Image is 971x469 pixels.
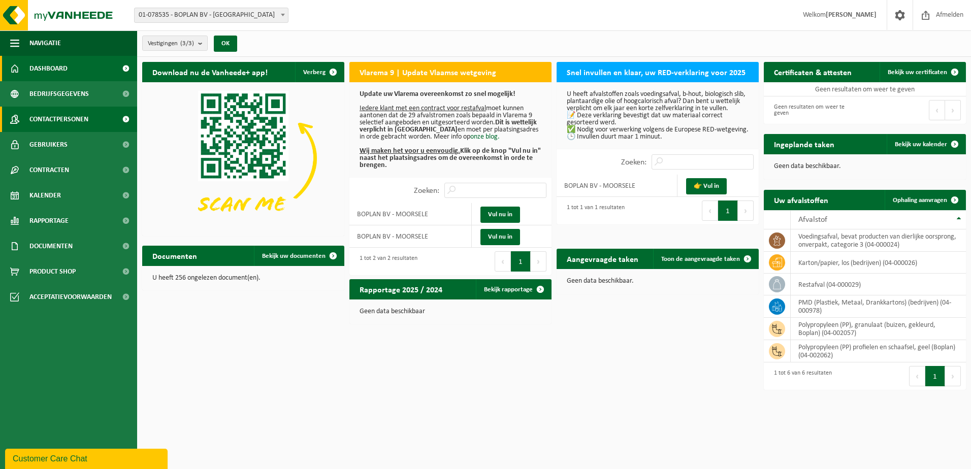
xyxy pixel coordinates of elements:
[5,447,170,469] iframe: chat widget
[360,105,486,112] u: Iedere klant met een contract voor restafval
[349,62,506,82] h2: Vlarema 9 | Update Vlaamse wetgeving
[29,132,68,157] span: Gebruikers
[29,233,73,259] span: Documenten
[295,62,343,82] button: Verberg
[791,340,966,362] td: polypropyleen (PP) profielen en schaafsel, geel (Boplan) (04-002062)
[686,178,727,194] a: 👉 Vul in
[621,158,646,166] label: Zoeken:
[29,183,61,208] span: Kalender
[480,229,520,245] a: Vul nu in
[349,225,472,248] td: BOPLAN BV - MOORSELE
[653,249,758,269] a: Toon de aangevraagde taken
[180,40,194,47] count: (3/3)
[895,141,947,148] span: Bekijk uw kalender
[888,69,947,76] span: Bekijk uw certificaten
[480,207,520,223] a: Vul nu in
[29,259,76,284] span: Product Shop
[214,36,237,52] button: OK
[929,100,945,120] button: Previous
[567,278,749,285] p: Geen data beschikbaar.
[791,274,966,295] td: restafval (04-000029)
[557,249,649,269] h2: Aangevraagde taken
[360,119,537,133] b: Dit is wettelijk verplicht in [GEOGRAPHIC_DATA]
[791,295,966,318] td: PMD (Plastiek, Metaal, Drankkartons) (bedrijven) (04-000978)
[262,253,326,259] span: Bekijk uw documenten
[349,203,472,225] td: BOPLAN BV - MOORSELE
[557,175,677,197] td: BOPLAN BV - MOORSELE
[29,107,88,132] span: Contactpersonen
[29,157,69,183] span: Contracten
[826,11,877,19] strong: [PERSON_NAME]
[557,62,756,82] h2: Snel invullen en klaar, uw RED-verklaring voor 2025
[142,62,278,82] h2: Download nu de Vanheede+ app!
[360,147,460,155] u: Wij maken het voor u eenvoudig.
[142,36,208,51] button: Vestigingen(3/3)
[142,246,207,265] h2: Documenten
[142,82,344,234] img: Download de VHEPlus App
[495,251,511,272] button: Previous
[135,8,288,22] span: 01-078535 - BOPLAN BV - MOORSELE
[134,8,288,23] span: 01-078535 - BOPLAN BV - MOORSELE
[476,279,551,299] a: Bekijk rapportage
[360,90,515,98] b: Update uw Vlarema overeenkomst zo snel mogelijk!
[769,365,832,387] div: 1 tot 6 van 6 resultaten
[414,187,439,195] label: Zoeken:
[360,308,541,315] p: Geen data beschikbaar
[909,366,925,386] button: Previous
[702,200,718,221] button: Previous
[791,318,966,340] td: polypropyleen (PP), granulaat (buizen, gekleurd, Boplan) (04-002057)
[885,190,965,210] a: Ophaling aanvragen
[661,256,740,262] span: Toon de aangevraagde taken
[29,208,69,233] span: Rapportage
[945,366,961,386] button: Next
[29,81,89,107] span: Bedrijfsgegevens
[764,82,966,96] td: Geen resultaten om weer te geven
[531,251,546,272] button: Next
[470,133,500,141] a: onze blog.
[562,199,625,222] div: 1 tot 1 van 1 resultaten
[945,100,961,120] button: Next
[29,30,61,56] span: Navigatie
[29,56,68,81] span: Dashboard
[925,366,945,386] button: 1
[511,251,531,272] button: 1
[349,279,452,299] h2: Rapportage 2025 / 2024
[360,147,541,169] b: Klik op de knop "Vul nu in" naast het plaatsingsadres om de overeenkomst in orde te brengen.
[791,252,966,274] td: karton/papier, los (bedrijven) (04-000026)
[880,62,965,82] a: Bekijk uw certificaten
[148,36,194,51] span: Vestigingen
[718,200,738,221] button: 1
[764,134,845,154] h2: Ingeplande taken
[764,62,862,82] h2: Certificaten & attesten
[254,246,343,266] a: Bekijk uw documenten
[887,134,965,154] a: Bekijk uw kalender
[354,250,417,273] div: 1 tot 2 van 2 resultaten
[738,200,754,221] button: Next
[791,229,966,252] td: voedingsafval, bevat producten van dierlijke oorsprong, onverpakt, categorie 3 (04-000024)
[303,69,326,76] span: Verberg
[798,216,827,224] span: Afvalstof
[29,284,112,310] span: Acceptatievoorwaarden
[764,190,838,210] h2: Uw afvalstoffen
[567,91,749,141] p: U heeft afvalstoffen zoals voedingsafval, b-hout, biologisch slib, plantaardige olie of hoogcalor...
[769,99,860,121] div: Geen resultaten om weer te geven
[774,163,956,170] p: Geen data beschikbaar.
[360,91,541,169] p: moet kunnen aantonen dat de 29 afvalstromen zoals bepaald in Vlarema 9 selectief aangeboden en ui...
[893,197,947,204] span: Ophaling aanvragen
[152,275,334,282] p: U heeft 256 ongelezen document(en).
